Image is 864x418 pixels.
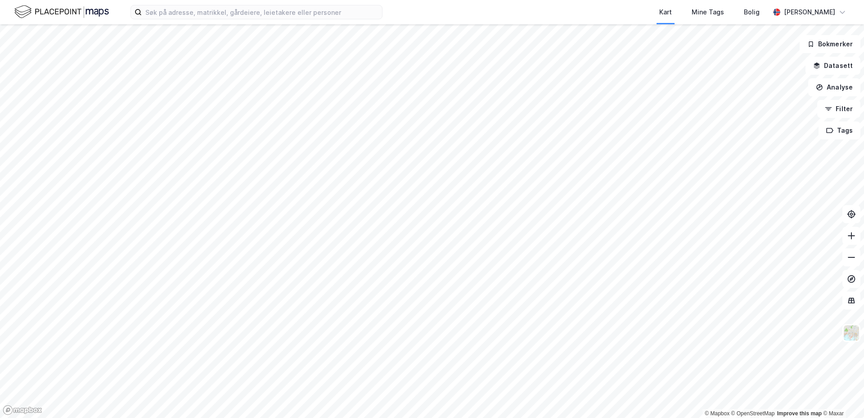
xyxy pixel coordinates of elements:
[805,57,860,75] button: Datasett
[819,121,860,139] button: Tags
[808,78,860,96] button: Analyse
[784,7,835,18] div: [PERSON_NAME]
[692,7,724,18] div: Mine Tags
[777,410,822,417] a: Improve this map
[817,100,860,118] button: Filter
[705,410,729,417] a: Mapbox
[819,375,864,418] iframe: Chat Widget
[14,4,109,20] img: logo.f888ab2527a4732fd821a326f86c7f29.svg
[744,7,760,18] div: Bolig
[731,410,775,417] a: OpenStreetMap
[659,7,672,18] div: Kart
[819,375,864,418] div: Kontrollprogram for chat
[3,405,42,415] a: Mapbox homepage
[142,5,382,19] input: Søk på adresse, matrikkel, gårdeiere, leietakere eller personer
[843,324,860,342] img: Z
[800,35,860,53] button: Bokmerker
